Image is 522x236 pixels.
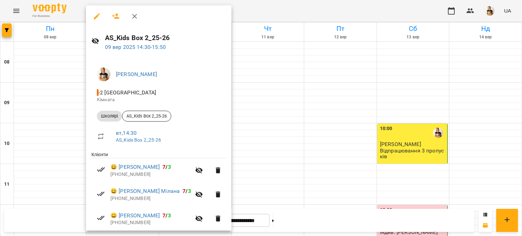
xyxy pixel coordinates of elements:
span: AS_Kids Box 2_25-26 [122,113,171,119]
span: 7 [162,164,166,170]
a: 😀 [PERSON_NAME] Мiлана [110,187,180,195]
p: Кімната [97,96,221,103]
a: 09 вер 2025 14:30-15:50 [105,44,166,50]
p: [PHONE_NUMBER] [110,171,191,178]
b: / [182,188,191,194]
p: [PHONE_NUMBER] [110,195,191,202]
img: 2e4f89398f4c2dde7e67aabe9e64803a.png [97,68,110,81]
a: 😀 [PERSON_NAME] [110,163,160,171]
span: 3 [168,164,171,170]
span: 3 [168,212,171,219]
a: [PERSON_NAME] [116,71,157,77]
a: 😀 [PERSON_NAME] [110,212,160,220]
h6: AS_Kids Box 2_25-26 [105,33,226,43]
span: - 2 [GEOGRAPHIC_DATA] [97,89,157,96]
span: 7 [162,212,166,219]
span: 7 [182,188,186,194]
a: вт , 14:30 [116,130,137,136]
a: AS_Kids Box 2_25-26 [116,137,161,143]
svg: Візит сплачено [97,165,105,174]
div: AS_Kids Box 2_25-26 [122,111,171,122]
span: Школярі [97,113,122,119]
span: 3 [188,188,191,194]
b: / [162,212,171,219]
svg: Візит сплачено [97,190,105,198]
p: [PHONE_NUMBER] [110,219,191,226]
b: / [162,164,171,170]
svg: Візит сплачено [97,214,105,222]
